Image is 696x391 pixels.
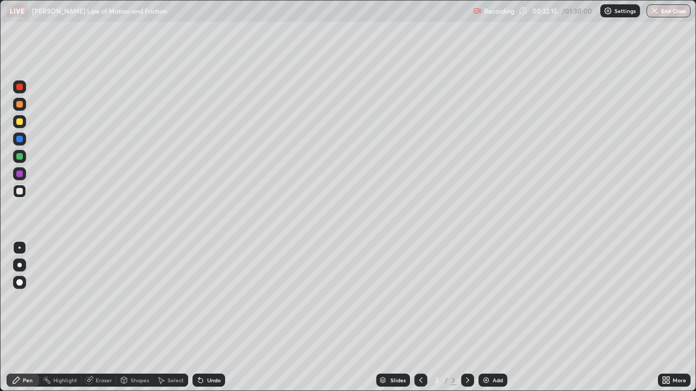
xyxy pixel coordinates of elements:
div: Eraser [96,377,112,383]
div: More [673,377,686,383]
div: 3 [450,375,457,385]
div: Pen [23,377,33,383]
div: Add [493,377,503,383]
p: Recording [484,7,514,15]
div: / [445,377,448,383]
div: Select [167,377,184,383]
p: [PERSON_NAME] Law of Motion and Friction [32,7,167,15]
img: class-settings-icons [604,7,612,15]
p: LIVE [10,7,24,15]
div: 3 [432,377,443,383]
img: end-class-cross [650,7,659,15]
button: End Class [647,4,691,17]
img: add-slide-button [482,376,490,384]
div: Highlight [53,377,77,383]
div: Undo [207,377,221,383]
p: Settings [614,8,636,14]
div: Slides [390,377,406,383]
img: recording.375f2c34.svg [473,7,482,15]
div: Shapes [130,377,149,383]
